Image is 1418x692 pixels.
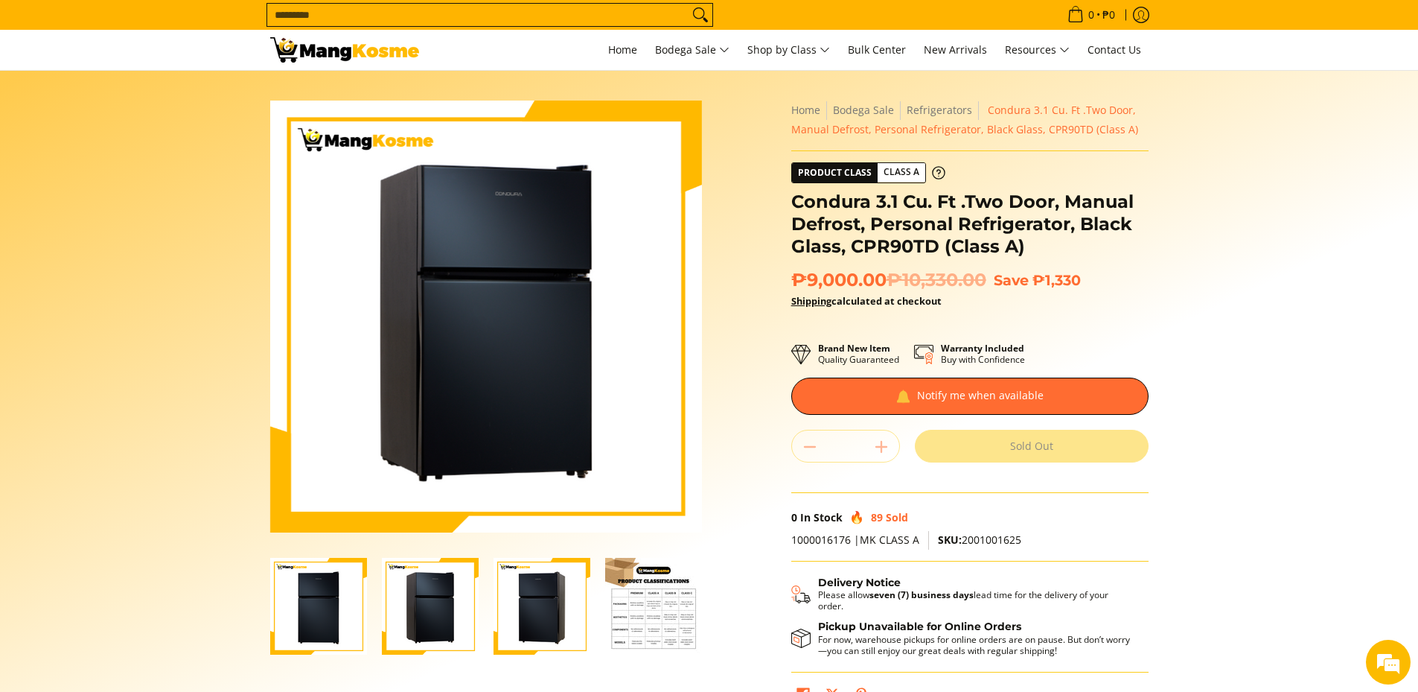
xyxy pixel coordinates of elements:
[886,510,908,524] span: Sold
[655,41,729,60] span: Bodega Sale
[494,558,590,655] img: Condura 3.1 Cu. Ft .Two Door, Manual Defrost, Personal Refrigerator, Black Glass, CPR90TD (Class ...
[689,4,712,26] button: Search
[270,101,702,533] img: Condura 3.1 Cu. Ft .Two Door, Manual Defrost, Personal Refrigerator, Black Glass, CPR90TD (Class A)
[818,342,890,355] strong: Brand New Item
[887,269,986,291] del: ₱10,330.00
[270,558,367,655] img: Condura 3.1 Cu. Ft .Two Door, Manual Defrost, Personal Refrigerator, Black Glass, CPR90TD (Class ...
[791,294,942,308] strong: calculated at checkout
[608,42,637,57] span: Home
[601,30,645,70] a: Home
[1080,30,1149,70] a: Contact Us
[1088,42,1141,57] span: Contact Us
[941,342,1024,355] strong: Warranty Included
[791,510,797,524] span: 0
[791,191,1149,258] h1: Condura 3.1 Cu. Ft .Two Door, Manual Defrost, Personal Refrigerator, Black Glass, CPR90TD (Class A)
[818,576,901,589] strong: Delivery Notice
[791,577,1134,612] button: Shipping & Delivery
[997,30,1077,70] a: Resources
[1005,41,1070,60] span: Resources
[7,407,284,459] textarea: Type your message and hit 'Enter'
[270,37,419,63] img: Condura 3.1 Cu. Ft .Two Door, Manual Defrost, Personal Refrigerator, B | Mang Kosme
[1063,7,1120,23] span: •
[747,41,830,60] span: Shop by Class
[818,620,1021,633] strong: Pickup Unavailable for Online Orders
[848,42,906,57] span: Bulk Center
[791,533,919,547] span: 1000016176 |MK CLASS A
[77,83,250,103] div: Chat with us now
[792,163,878,182] span: Product Class
[871,510,883,524] span: 89
[791,294,831,308] a: Shipping
[924,42,987,57] span: New Arrivals
[648,30,737,70] a: Bodega Sale
[916,30,994,70] a: New Arrivals
[994,271,1029,289] span: Save
[382,558,479,655] img: Condura 3.1 Cu. Ft .Two Door, Manual Defrost, Personal Refrigerator, Black Glass, CPR90TD (Class ...
[791,103,1138,136] span: Condura 3.1 Cu. Ft .Two Door, Manual Defrost, Personal Refrigerator, Black Glass, CPR90TD (Class A)
[791,101,1149,139] nav: Breadcrumbs
[244,7,280,43] div: Minimize live chat window
[791,103,820,117] a: Home
[86,188,205,338] span: We're online!
[740,30,837,70] a: Shop by Class
[818,634,1134,656] p: For now, warehouse pickups for online orders are on pause. But don’t worry—you can still enjoy ou...
[818,589,1134,612] p: Please allow lead time for the delivery of your order.
[941,343,1025,365] p: Buy with Confidence
[1032,271,1081,289] span: ₱1,330
[818,343,899,365] p: Quality Guaranteed
[1100,10,1117,20] span: ₱0
[878,163,925,182] span: Class A
[800,510,843,524] span: In Stock
[1086,10,1096,20] span: 0
[434,30,1149,70] nav: Main Menu
[869,588,974,601] strong: seven (7) business days
[938,533,962,547] span: SKU:
[791,162,945,183] a: Product Class Class A
[833,103,894,117] a: Bodega Sale
[605,558,702,655] img: Condura 3.1 Cu. Ft .Two Door, Manual Defrost, Personal Refrigerator, Black Glass, CPR90TD (Class ...
[791,269,986,291] span: ₱9,000.00
[840,30,913,70] a: Bulk Center
[938,533,1021,547] span: 2001001625
[907,103,972,117] a: Refrigerators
